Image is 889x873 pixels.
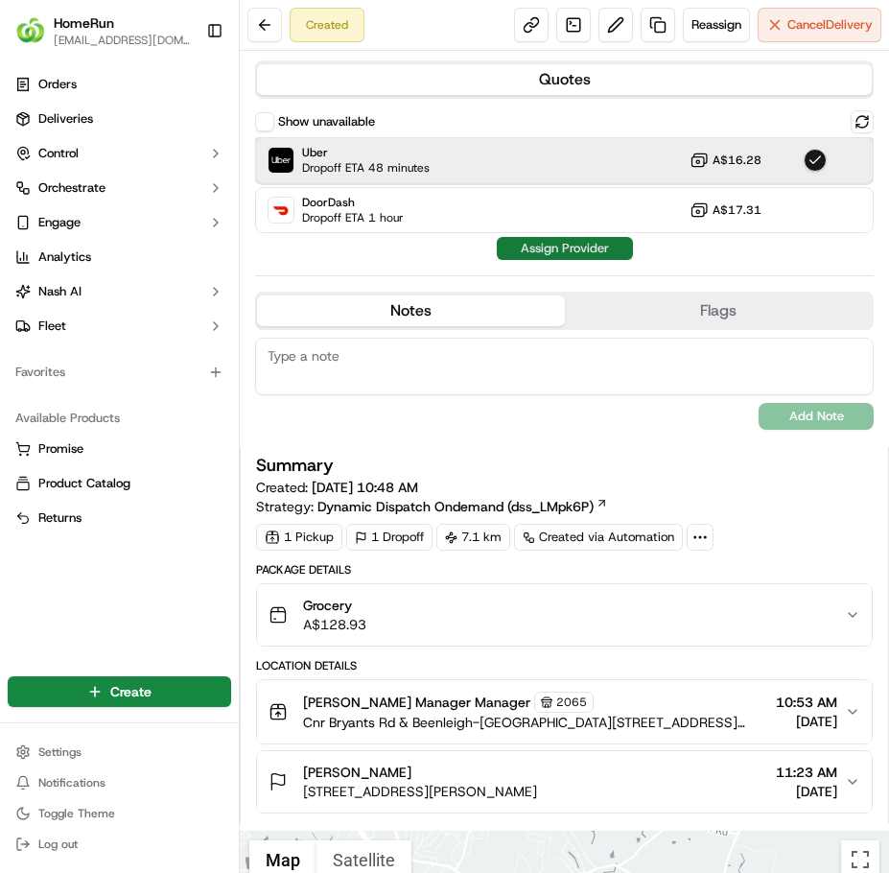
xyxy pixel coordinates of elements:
div: Strategy: [256,497,608,516]
span: 10:53 AM [776,693,837,712]
a: Dynamic Dispatch Ondemand (dss_LMpk6P) [317,497,608,516]
button: Assign Provider [497,237,633,260]
div: Package Details [256,562,873,578]
button: Returns [8,503,231,533]
button: Product Catalog [8,468,231,499]
span: Returns [38,509,82,527]
button: Log out [8,831,231,858]
span: Engage [38,214,81,231]
span: Settings [38,744,82,760]
span: [DATE] 10:48 AM [312,479,418,496]
div: 7.1 km [436,524,510,551]
span: [DATE] [776,712,837,731]
button: Flags [565,295,873,326]
img: HomeRun [15,15,46,46]
button: GroceryA$128.93 [257,584,872,646]
button: Create [8,676,231,707]
a: Promise [15,440,223,458]
div: Available Products [8,403,231,434]
span: Create [110,682,152,701]
span: Orchestrate [38,179,105,197]
button: Settings [8,739,231,766]
span: Deliveries [38,110,93,128]
button: HomeRun [54,13,114,33]
button: Fleet [8,311,231,342]
span: DoorDash [302,195,404,210]
span: [DATE] [776,782,837,801]
span: Cnr Bryants Rd & Beenleigh-[GEOGRAPHIC_DATA][STREET_ADDRESS][GEOGRAPHIC_DATA] [303,713,768,732]
div: Favorites [8,357,231,388]
button: Promise [8,434,231,464]
span: Grocery [303,596,366,615]
span: Promise [38,440,83,458]
button: Nash AI [8,276,231,307]
button: [PERSON_NAME][STREET_ADDRESS][PERSON_NAME]11:23 AM[DATE] [257,751,872,813]
button: Quotes [257,64,872,95]
span: Cancel Delivery [787,16,873,34]
button: HomeRunHomeRun[EMAIL_ADDRESS][DOMAIN_NAME] [8,8,199,54]
a: Returns [15,509,223,527]
span: [PERSON_NAME] Manager Manager [303,693,530,712]
span: Product Catalog [38,475,130,492]
img: Uber [269,148,293,173]
h3: Summary [256,457,334,474]
button: Reassign [683,8,750,42]
span: Nash AI [38,283,82,300]
img: DoorDash [269,198,293,223]
span: 11:23 AM [776,763,837,782]
span: Analytics [38,248,91,266]
span: Dropoff ETA 48 minutes [302,160,430,176]
label: Show unavailable [278,113,375,130]
a: Product Catalog [15,475,223,492]
span: Notifications [38,775,105,790]
div: 1 Pickup [256,524,342,551]
span: Dropoff ETA 1 hour [302,210,404,225]
span: 2065 [556,695,587,710]
button: Engage [8,207,231,238]
button: Orchestrate [8,173,231,203]
button: A$16.28 [690,151,761,170]
a: Created via Automation [514,524,683,551]
span: Orders [38,76,77,93]
a: Orders [8,69,231,100]
button: A$17.31 [690,201,761,220]
span: A$16.28 [713,153,761,168]
div: 1 Dropoff [346,524,433,551]
span: Fleet [38,318,66,335]
span: A$17.31 [713,202,761,218]
button: Notifications [8,769,231,796]
span: [STREET_ADDRESS][PERSON_NAME] [303,782,537,801]
button: [EMAIL_ADDRESS][DOMAIN_NAME] [54,33,191,48]
button: Toggle Theme [8,800,231,827]
span: Log out [38,837,78,852]
button: [PERSON_NAME] Manager Manager2065Cnr Bryants Rd & Beenleigh-[GEOGRAPHIC_DATA][STREET_ADDRESS][GEO... [257,680,872,743]
span: Toggle Theme [38,806,115,821]
a: Deliveries [8,104,231,134]
span: [PERSON_NAME] [303,763,411,782]
button: CancelDelivery [758,8,881,42]
div: Location Details [256,658,873,673]
span: A$128.93 [303,615,366,634]
span: Uber [302,145,430,160]
button: Notes [257,295,565,326]
a: Analytics [8,242,231,272]
span: Control [38,145,79,162]
span: Reassign [691,16,741,34]
span: Dynamic Dispatch Ondemand (dss_LMpk6P) [317,497,594,516]
span: Created: [256,478,418,497]
button: Control [8,138,231,169]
